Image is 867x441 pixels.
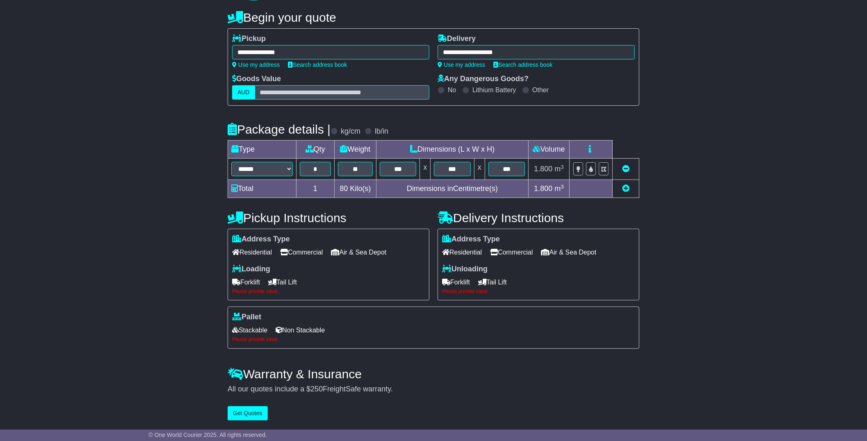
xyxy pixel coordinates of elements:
label: Any Dangerous Goods? [438,75,529,84]
div: Please provide value [232,336,635,342]
span: Air & Sea Depot [331,246,387,259]
td: Qty [297,141,335,159]
sup: 3 [561,164,564,170]
label: Loading [232,265,270,274]
a: Search address book [493,61,552,68]
label: Unloading [442,265,488,274]
a: Search address book [288,61,347,68]
span: Residential [232,246,272,259]
label: Address Type [232,235,290,244]
sup: 3 [561,184,564,190]
label: No [448,86,456,94]
td: Volume [528,141,569,159]
td: Dimensions in Centimetre(s) [376,180,529,198]
label: Delivery [438,34,476,43]
label: AUD [232,85,255,100]
span: Commercial [280,246,323,259]
label: kg/cm [341,127,360,136]
div: All our quotes include a $ FreightSafe warranty. [228,385,639,394]
h4: Delivery Instructions [438,211,639,225]
h4: Pickup Instructions [228,211,429,225]
label: Goods Value [232,75,281,84]
span: Non Stackable [276,324,325,336]
span: © One World Courier 2025. All rights reserved. [148,432,267,438]
td: Total [228,180,297,198]
a: Use my address [232,61,280,68]
td: Type [228,141,297,159]
label: Other [532,86,549,94]
td: Weight [334,141,376,159]
h4: Warranty & Insurance [228,367,639,381]
td: Dimensions (L x W x H) [376,141,529,159]
label: Pallet [232,313,261,322]
span: Stackable [232,324,267,336]
label: lb/in [375,127,388,136]
label: Lithium Battery [472,86,516,94]
span: 250 [310,385,323,393]
a: Use my address [438,61,485,68]
a: Add new item [622,184,630,193]
h4: Begin your quote [228,11,639,24]
div: Please provide value [442,289,635,294]
span: m [554,184,564,193]
span: Residential [442,246,482,259]
span: 80 [340,184,348,193]
div: Please provide value [232,289,425,294]
h4: Package details | [228,123,331,136]
span: Forklift [442,276,470,289]
td: x [420,159,431,180]
button: Get Quotes [228,406,268,421]
span: Tail Lift [268,276,297,289]
span: 1.800 [534,184,552,193]
label: Pickup [232,34,266,43]
td: Kilo(s) [334,180,376,198]
span: m [554,165,564,173]
td: 1 [297,180,335,198]
span: Forklift [232,276,260,289]
a: Remove this item [622,165,630,173]
td: x [474,159,485,180]
span: 1.800 [534,165,552,173]
span: Tail Lift [478,276,507,289]
span: Commercial [490,246,533,259]
label: Address Type [442,235,500,244]
span: Air & Sea Depot [541,246,597,259]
